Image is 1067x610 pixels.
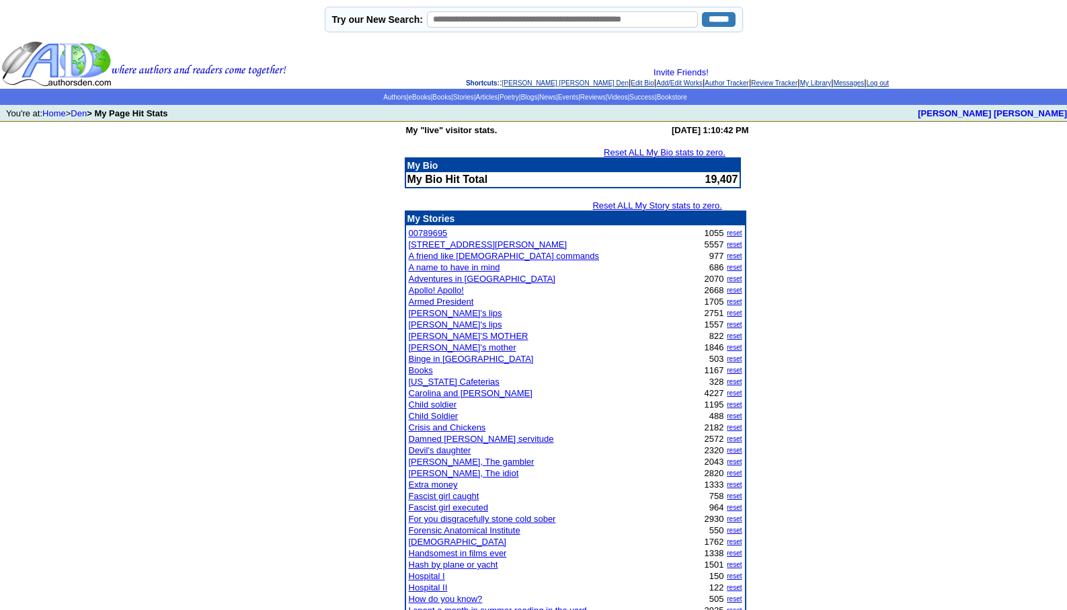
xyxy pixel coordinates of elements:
[631,79,654,87] a: Edit Bio
[475,93,498,101] a: Articles
[432,93,451,101] a: Books
[409,274,555,284] a: Adventures in [GEOGRAPHIC_DATA]
[409,422,486,432] a: Crisis and Chickens
[709,262,724,272] font: 686
[607,93,627,101] a: Videos
[705,434,724,444] font: 2572
[629,93,655,101] a: Success
[409,319,502,330] a: [PERSON_NAME]'s lips
[705,297,724,307] font: 1705
[727,549,742,557] a: reset
[709,411,724,421] font: 488
[407,160,738,171] p: My Bio
[705,342,724,352] font: 1846
[727,424,742,431] a: reset
[409,308,502,318] a: [PERSON_NAME]'s lips
[727,584,742,591] a: reset
[407,174,488,185] b: My Bio Hit Total
[727,298,742,305] a: reset
[705,468,724,478] font: 2820
[705,457,724,467] font: 2043
[727,469,742,477] a: reset
[406,125,498,135] b: My "live" visitor stats.
[834,79,865,87] a: Messages
[727,321,742,328] a: reset
[409,251,599,261] a: A friend like [DEMOGRAPHIC_DATA] commands
[727,561,742,568] a: reset
[705,537,724,547] font: 1762
[705,319,724,330] font: 1557
[1,40,286,87] img: header_logo2.gif
[705,548,724,558] font: 1338
[727,309,742,317] a: reset
[87,108,167,118] b: > My Page Hit Stats
[705,560,724,570] font: 1501
[705,445,724,455] font: 2320
[727,355,742,363] a: reset
[709,594,724,604] font: 505
[727,595,742,603] a: reset
[409,399,457,410] a: Child soldier
[409,228,448,238] a: 00789695
[705,422,724,432] font: 2182
[409,502,489,512] a: Fascist girl executed
[409,285,464,295] a: Apollo! Apollo!
[727,367,742,374] a: reset
[727,412,742,420] a: reset
[672,125,749,135] b: [DATE] 1:10:42 PM
[409,537,506,547] a: [DEMOGRAPHIC_DATA]
[409,468,519,478] a: [PERSON_NAME], The idiot
[709,251,724,261] font: 977
[800,79,832,87] a: My Library
[705,514,724,524] font: 2930
[409,491,479,501] a: Fascist girl caught
[709,502,724,512] font: 964
[709,582,724,593] font: 122
[867,79,889,87] a: Log out
[604,147,725,157] a: Reset ALL My Bio stats to zero.
[709,571,724,581] font: 150
[705,239,724,250] font: 5557
[727,481,742,488] a: reset
[332,14,423,25] label: Try our New Search:
[705,480,724,490] font: 1333
[407,213,744,224] p: My Stories
[705,388,724,398] font: 4227
[580,93,606,101] a: Reviews
[918,108,1067,118] a: [PERSON_NAME] [PERSON_NAME]
[466,79,500,87] span: Shortcuts:
[709,377,724,387] font: 328
[383,93,406,101] a: Authors
[705,308,724,318] font: 2751
[409,377,500,387] a: [US_STATE] Cafeterias
[709,354,724,364] font: 503
[408,93,430,101] a: eBooks
[727,538,742,545] a: reset
[727,241,742,248] a: reset
[727,435,742,443] a: reset
[727,572,742,580] a: reset
[727,332,742,340] a: reset
[409,594,483,604] a: How do you know?
[409,560,498,570] a: Hash by plane or yacht
[539,93,556,101] a: News
[409,480,458,490] a: Extra money
[657,93,687,101] a: Bookstore
[409,297,474,307] a: Armed President
[727,458,742,465] a: reset
[727,401,742,408] a: reset
[409,411,459,421] a: Child Soldier
[727,252,742,260] a: reset
[656,79,703,87] a: Add/Edit Works
[592,200,721,211] a: Reset ALL My Story stats to zero.
[709,525,724,535] font: 550
[409,457,535,467] a: [PERSON_NAME], The gambler
[409,388,532,398] a: Carolina and [PERSON_NAME]
[409,582,448,593] a: Hospital II
[727,527,742,534] a: reset
[654,67,709,77] a: Invite Friends!
[409,365,433,375] a: Books
[727,344,742,351] a: reset
[727,275,742,282] a: reset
